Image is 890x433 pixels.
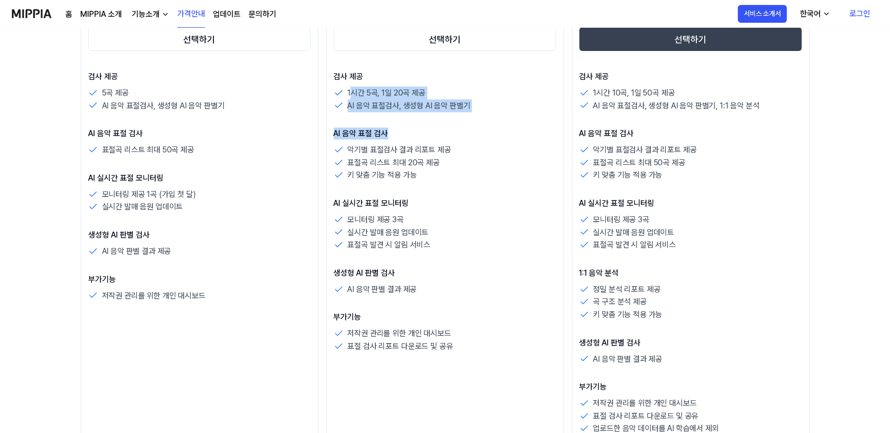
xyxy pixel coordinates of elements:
[593,87,675,99] p: 1시간 10곡, 1일 50곡 제공
[334,267,557,279] p: 생성형 AI 판별 검사
[88,229,311,241] p: 생성형 AI 판별 검사
[579,25,802,53] a: 선택하기
[88,71,311,83] p: 검사 제공
[102,87,129,99] p: 5곡 제공
[130,8,161,20] div: 기능소개
[88,274,311,286] p: 부가기능
[593,226,675,239] p: 실시간 발매 음원 업데이트
[334,71,557,83] p: 검사 제공
[579,197,802,209] p: AI 실시간 표절 모니터링
[348,239,431,251] p: 표절곡 발견 시 알림 서비스
[88,128,311,140] p: AI 음악 표절 검사
[102,245,171,258] p: AI 음악 판별 결과 제공
[88,25,311,53] a: 선택하기
[579,381,802,393] p: 부가기능
[593,410,699,423] p: 표절 검사 리포트 다운로드 및 공유
[593,169,663,182] p: 키 맞춤 기능 적용 가능
[738,5,787,23] button: 서비스 소개서
[593,239,677,251] p: 표절곡 발견 시 알림 서비스
[593,353,663,366] p: AI 음악 판별 결과 제공
[102,99,225,112] p: AI 음악 표절검사, 생성형 AI 음악 판별기
[249,8,276,20] a: 문의하기
[334,311,557,323] p: 부가기능
[798,8,823,20] div: 한국어
[348,156,440,169] p: 표절곡 리스트 최대 20곡 제공
[102,144,194,156] p: 표절곡 리스트 최대 50곡 제공
[593,213,649,226] p: 모니터링 제공 3곡
[130,8,169,20] button: 기능소개
[593,99,760,112] p: AI 음악 표절검사, 생성형 AI 음악 판별기, 1:1 음악 분석
[334,25,557,53] a: 선택하기
[348,169,417,182] p: 키 맞춤 기능 적용 가능
[348,144,451,156] p: 악기별 표절검사 결과 리포트 제공
[161,10,169,18] img: down
[65,8,72,20] a: 홈
[334,128,557,140] p: AI 음악 표절 검사
[593,308,663,321] p: 키 맞춤 기능 적용 가능
[579,128,802,140] p: AI 음악 표절 검사
[102,188,196,201] p: 모니터링 제공 1곡 (가입 첫 달)
[348,340,453,353] p: 표절 검사 리포트 다운로드 및 공유
[102,200,183,213] p: 실시간 발매 음원 업데이트
[348,283,417,296] p: AI 음악 판별 결과 제공
[80,8,122,20] a: MIPPIA 소개
[593,144,697,156] p: 악기별 표절검사 결과 리포트 제공
[348,87,425,99] p: 1시간 5곡, 1일 20곡 제공
[213,8,241,20] a: 업데이트
[593,397,697,410] p: 저작권 관리를 위한 개인 대시보드
[593,283,661,296] p: 정밀 분석 리포트 제공
[579,337,802,349] p: 생성형 AI 판별 검사
[792,4,837,24] button: 한국어
[348,327,451,340] p: 저작권 관리를 위한 개인 대시보드
[334,197,557,209] p: AI 실시간 표절 모니터링
[593,156,685,169] p: 표절곡 리스트 최대 50곡 제공
[334,27,557,51] button: 선택하기
[593,295,647,308] p: 곡 구조 분석 제공
[177,0,205,28] a: 가격안내
[88,172,311,184] p: AI 실시간 표절 모니터링
[579,71,802,83] p: 검사 제공
[348,226,429,239] p: 실시간 발매 음원 업데이트
[579,27,802,51] button: 선택하기
[348,213,404,226] p: 모니터링 제공 3곡
[348,99,471,112] p: AI 음악 표절검사, 생성형 AI 음악 판별기
[88,27,311,51] button: 선택하기
[579,267,802,279] p: 1:1 음악 분석
[102,289,206,302] p: 저작권 관리를 위한 개인 대시보드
